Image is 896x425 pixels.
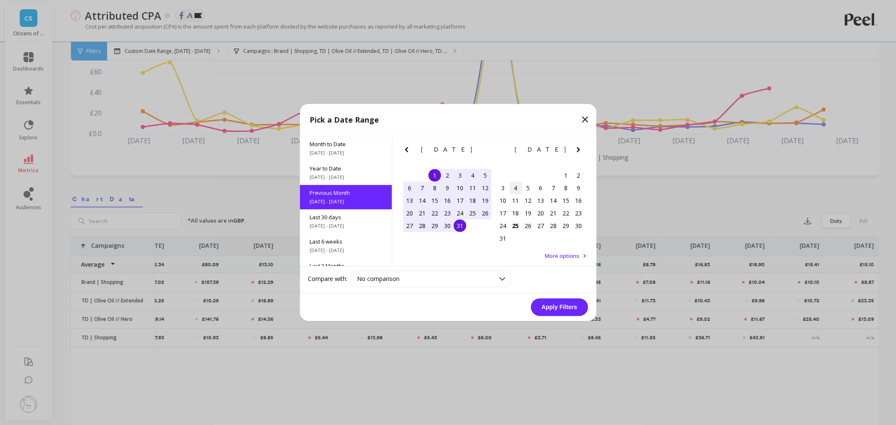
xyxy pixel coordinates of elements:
div: Choose Thursday, July 10th, 2025 [454,182,466,194]
div: Choose Tuesday, July 22nd, 2025 [428,207,441,220]
div: Choose Thursday, August 7th, 2025 [547,182,560,194]
div: Choose Tuesday, July 8th, 2025 [428,182,441,194]
div: Choose Tuesday, July 15th, 2025 [428,194,441,207]
span: [DATE] - [DATE] [310,247,382,254]
div: Choose Friday, July 11th, 2025 [466,182,479,194]
div: Choose Thursday, July 17th, 2025 [454,194,466,207]
div: Choose Tuesday, July 1st, 2025 [428,169,441,182]
span: Last 3 Months [310,262,382,270]
div: Choose Wednesday, August 20th, 2025 [535,207,547,220]
div: Choose Friday, August 1st, 2025 [560,169,573,182]
div: Choose Wednesday, July 9th, 2025 [441,182,454,194]
div: Choose Friday, July 18th, 2025 [466,194,479,207]
button: Next Month [573,145,587,158]
span: Year to Date [310,165,382,173]
div: month 2025-08 [497,169,585,245]
div: Choose Friday, August 15th, 2025 [560,194,573,207]
div: Choose Saturday, July 19th, 2025 [479,194,491,207]
div: Choose Monday, July 21st, 2025 [416,207,428,220]
div: Choose Monday, July 7th, 2025 [416,182,428,194]
div: Choose Sunday, August 31st, 2025 [497,232,510,245]
div: Choose Monday, August 18th, 2025 [510,207,522,220]
div: Choose Friday, August 22nd, 2025 [560,207,573,220]
div: Choose Saturday, August 23rd, 2025 [573,207,585,220]
div: Choose Wednesday, August 6th, 2025 [535,182,547,194]
span: Month to Date [310,141,382,148]
label: Compare with: [308,275,348,283]
div: Choose Thursday, August 14th, 2025 [547,194,560,207]
div: Choose Friday, August 8th, 2025 [560,182,573,194]
div: Choose Thursday, July 3rd, 2025 [454,169,466,182]
button: Next Month [480,145,493,158]
div: Choose Sunday, July 27th, 2025 [403,220,416,232]
div: Choose Tuesday, August 19th, 2025 [522,207,535,220]
div: Choose Monday, August 4th, 2025 [510,182,522,194]
div: Choose Tuesday, July 29th, 2025 [428,220,441,232]
span: [DATE] [421,147,473,153]
span: [DATE] - [DATE] [310,174,382,181]
div: Choose Friday, July 4th, 2025 [466,169,479,182]
div: Choose Sunday, July 20th, 2025 [403,207,416,220]
div: Choose Saturday, August 2nd, 2025 [573,169,585,182]
div: Choose Wednesday, July 16th, 2025 [441,194,454,207]
div: Choose Sunday, August 3rd, 2025 [497,182,510,194]
div: Choose Monday, July 14th, 2025 [416,194,428,207]
div: Choose Saturday, August 16th, 2025 [573,194,585,207]
div: Choose Wednesday, July 23rd, 2025 [441,207,454,220]
div: Choose Saturday, July 12th, 2025 [479,182,491,194]
div: Choose Saturday, August 9th, 2025 [573,182,585,194]
div: Choose Sunday, August 10th, 2025 [497,194,510,207]
span: [DATE] - [DATE] [310,150,382,157]
div: Choose Sunday, July 6th, 2025 [403,182,416,194]
div: Choose Thursday, August 21st, 2025 [547,207,560,220]
div: Choose Tuesday, August 5th, 2025 [522,182,535,194]
div: Choose Saturday, July 5th, 2025 [479,169,491,182]
span: Previous Month [310,189,382,197]
div: Choose Friday, July 25th, 2025 [466,207,479,220]
span: [DATE] - [DATE] [310,199,382,205]
button: Apply Filters [531,299,588,316]
div: Choose Sunday, August 17th, 2025 [497,207,510,220]
p: Pick a Date Range [310,114,379,126]
div: Choose Monday, August 11th, 2025 [510,194,522,207]
div: Choose Sunday, August 24th, 2025 [497,220,510,232]
div: Choose Monday, July 28th, 2025 [416,220,428,232]
span: [DATE] [515,147,567,153]
div: Choose Thursday, August 28th, 2025 [547,220,560,232]
div: Choose Wednesday, July 2nd, 2025 [441,169,454,182]
div: Choose Tuesday, August 12th, 2025 [522,194,535,207]
div: Choose Thursday, July 31st, 2025 [454,220,466,232]
div: month 2025-07 [403,169,491,232]
div: Choose Monday, August 25th, 2025 [510,220,522,232]
button: Previous Month [402,145,415,158]
div: Choose Wednesday, July 30th, 2025 [441,220,454,232]
span: Last 6 weeks [310,238,382,246]
span: Last 30 days [310,214,382,221]
div: Choose Saturday, August 30th, 2025 [573,220,585,232]
span: More options [545,252,580,260]
div: Choose Friday, August 29th, 2025 [560,220,573,232]
div: Choose Tuesday, August 26th, 2025 [522,220,535,232]
button: Previous Month [495,145,508,158]
div: Choose Wednesday, August 13th, 2025 [535,194,547,207]
div: Choose Sunday, July 13th, 2025 [403,194,416,207]
div: Choose Saturday, July 26th, 2025 [479,207,491,220]
div: Choose Thursday, July 24th, 2025 [454,207,466,220]
span: [DATE] - [DATE] [310,223,382,230]
span: No comparison [357,275,400,283]
div: Choose Wednesday, August 27th, 2025 [535,220,547,232]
